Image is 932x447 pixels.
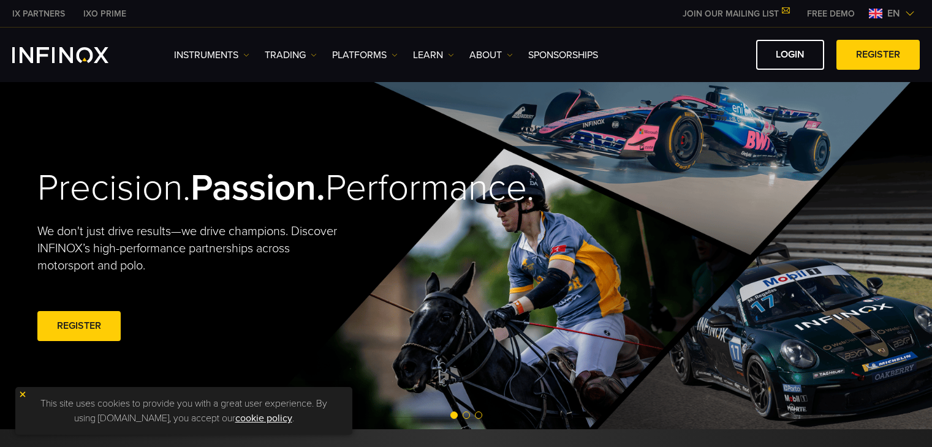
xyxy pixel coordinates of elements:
[235,412,292,424] a: cookie policy
[882,6,905,21] span: en
[528,48,598,62] a: SPONSORSHIPS
[3,7,74,20] a: INFINOX
[475,411,482,419] span: Go to slide 3
[673,9,798,19] a: JOIN OUR MAILING LIST
[413,48,454,62] a: Learn
[265,48,317,62] a: TRADING
[174,48,249,62] a: Instruments
[12,47,137,63] a: INFINOX Logo
[37,311,121,341] a: REGISTER
[332,48,398,62] a: PLATFORMS
[18,390,27,399] img: yellow close icon
[37,223,346,274] p: We don't just drive results—we drive champions. Discover INFINOX’s high-performance partnerships ...
[21,393,346,429] p: This site uses cookies to provide you with a great user experience. By using [DOMAIN_NAME], you a...
[798,7,864,20] a: INFINOX MENU
[450,411,458,419] span: Go to slide 1
[74,7,135,20] a: INFINOX
[191,166,325,210] strong: Passion.
[463,411,470,419] span: Go to slide 2
[469,48,513,62] a: ABOUT
[37,166,423,211] h2: Precision. Performance.
[836,40,920,70] a: REGISTER
[756,40,824,70] a: LOGIN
